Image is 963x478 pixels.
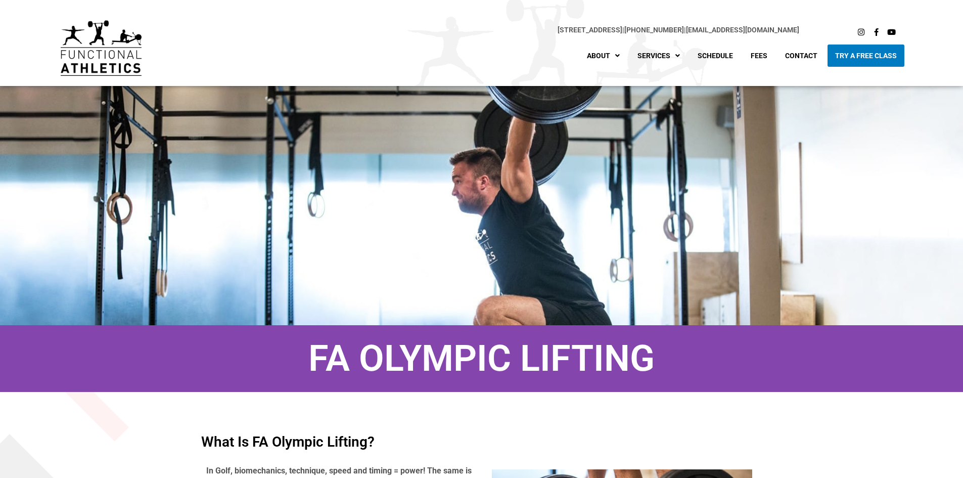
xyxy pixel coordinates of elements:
a: [EMAIL_ADDRESS][DOMAIN_NAME] [686,26,799,34]
a: [PHONE_NUMBER] [624,26,684,34]
a: Contact [777,45,825,67]
span: | [558,26,624,34]
a: Try A Free Class [828,45,904,67]
a: Fees [743,45,775,67]
h1: FA Olympic Lifting [15,340,948,377]
a: [STREET_ADDRESS] [558,26,622,34]
a: About [579,45,627,67]
h4: What is FA Olympic Lifting? [201,435,762,449]
a: Services [630,45,687,67]
p: | [162,24,800,36]
a: Schedule [690,45,741,67]
img: default-logo [61,20,142,76]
